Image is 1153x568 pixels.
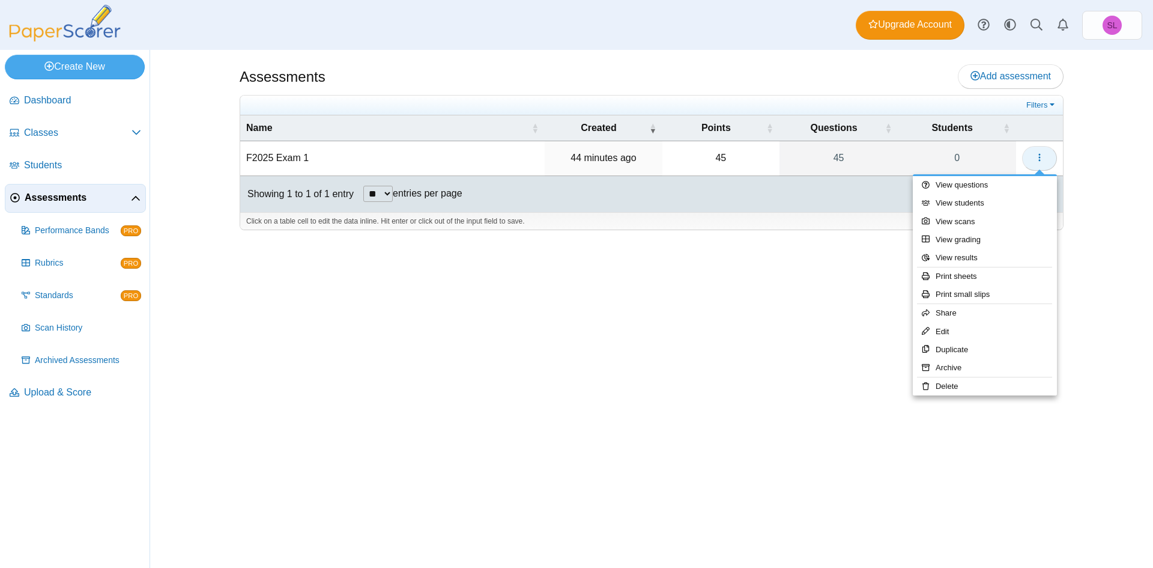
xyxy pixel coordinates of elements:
[35,355,141,367] span: Archived Assessments
[913,176,1057,194] a: View questions
[5,119,146,148] a: Classes
[904,121,1000,135] span: Students
[913,231,1057,249] a: View grading
[5,379,146,408] a: Upload & Score
[913,377,1057,395] a: Delete
[35,225,121,237] span: Performance Bands
[17,249,146,278] a: Rubrics PRO
[531,122,539,134] span: Name : Activate to sort
[1003,122,1010,134] span: Students : Activate to sort
[885,122,892,134] span: Questions : Activate to sort
[668,121,764,135] span: Points
[570,153,636,163] time: Oct 15, 2025 at 11:43 AM
[240,141,545,176] td: F2025 Exam 1
[121,225,141,236] span: PRO
[970,71,1051,81] span: Add assessment
[24,159,141,172] span: Students
[662,141,779,176] td: 45
[779,141,898,175] a: 45
[240,176,354,212] div: Showing 1 to 1 of 1 entry
[1050,12,1076,38] a: Alerts
[1023,99,1060,111] a: Filters
[868,18,952,31] span: Upgrade Account
[551,121,647,135] span: Created
[121,290,141,301] span: PRO
[240,67,325,87] h1: Assessments
[898,141,1016,175] a: 0
[913,194,1057,212] a: View students
[25,191,131,204] span: Assessments
[913,304,1057,322] a: Share
[785,121,883,135] span: Questions
[17,314,146,343] a: Scan History
[35,290,121,302] span: Standards
[913,323,1057,341] a: Edit
[1103,16,1122,35] span: Samala Lewis
[24,94,141,107] span: Dashboard
[35,257,121,269] span: Rubrics
[24,386,141,399] span: Upload & Score
[958,64,1064,88] a: Add assessment
[393,188,462,198] label: entries per page
[5,5,125,41] img: PaperScorer
[5,151,146,180] a: Students
[246,121,529,135] span: Name
[121,258,141,269] span: PRO
[17,216,146,245] a: Performance Bands PRO
[766,122,773,134] span: Points : Activate to sort
[856,11,964,40] a: Upgrade Account
[5,33,125,43] a: PaperScorer
[913,359,1057,377] a: Archive
[17,281,146,310] a: Standards PRO
[240,212,1063,230] div: Click on a table cell to edit the data inline. Hit enter or click out of the input field to save.
[913,341,1057,359] a: Duplicate
[5,87,146,115] a: Dashboard
[17,346,146,375] a: Archived Assessments
[913,213,1057,231] a: View scans
[913,286,1057,304] a: Print small slips
[1082,11,1142,40] a: Samala Lewis
[5,184,146,213] a: Assessments
[24,126,132,139] span: Classes
[1107,21,1117,29] span: Samala Lewis
[649,122,656,134] span: Created : Activate to remove sorting
[913,267,1057,286] a: Print sheets
[913,249,1057,267] a: View results
[5,55,145,79] a: Create New
[35,322,141,334] span: Scan History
